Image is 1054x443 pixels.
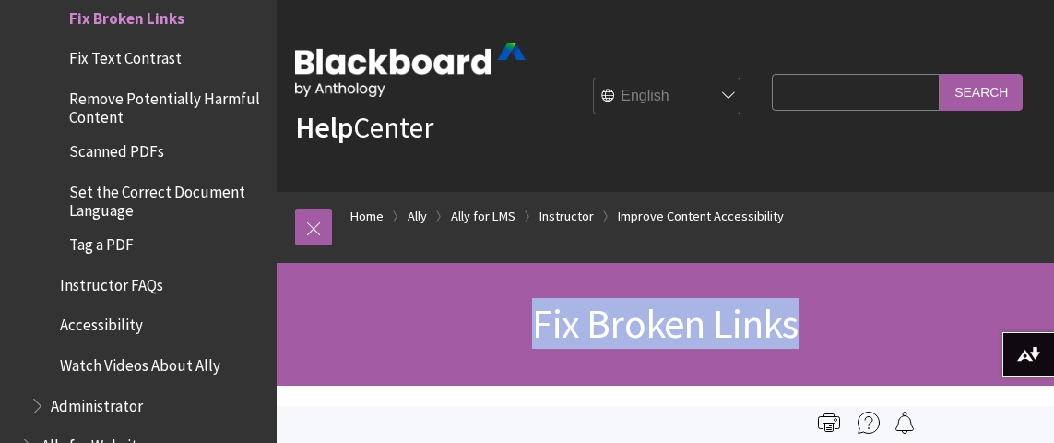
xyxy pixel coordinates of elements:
[858,412,880,434] img: More help
[51,390,143,415] span: Administrator
[69,137,164,162] span: Scanned PDFs
[532,298,798,349] span: Fix Broken Links
[69,43,182,68] span: Fix Text Contrast
[295,109,433,146] a: HelpCenter
[69,229,134,254] span: Tag a PDF
[295,109,353,146] strong: Help
[69,3,184,28] span: Fix Broken Links
[60,310,143,335] span: Accessibility
[594,78,741,115] select: Site Language Selector
[940,74,1023,110] input: Search
[69,176,264,220] span: Set the Correct Document Language
[618,205,784,228] a: Improve Content Accessibility
[818,412,840,434] img: Print
[539,205,594,228] a: Instructor
[408,205,427,228] a: Ally
[295,43,526,97] img: Blackboard by Anthology
[350,205,384,228] a: Home
[60,350,220,375] span: Watch Videos About Ally
[69,83,264,126] span: Remove Potentially Harmful Content
[894,412,916,434] img: Follow this page
[451,205,515,228] a: Ally for LMS
[60,269,163,294] span: Instructor FAQs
